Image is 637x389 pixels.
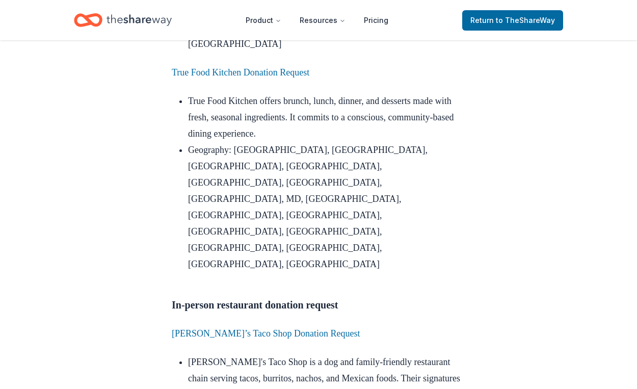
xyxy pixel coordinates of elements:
[496,16,555,24] span: to TheShareWay
[188,93,465,142] li: True Food Kitchen offers brunch, lunch, dinner, and desserts made with fresh, seasonal ingredient...
[462,10,563,31] a: Returnto TheShareWay
[172,328,360,339] a: [PERSON_NAME]’s Taco Shop Donation Request
[172,67,309,77] a: True Food Kitchen Donation Request
[172,297,465,313] h3: In-person restaurant donation request
[470,14,555,27] span: Return
[237,10,289,31] button: Product
[356,10,396,31] a: Pricing
[74,8,172,32] a: Home
[237,8,396,32] nav: Main
[291,10,354,31] button: Resources
[188,142,465,272] li: Geography: [GEOGRAPHIC_DATA], [GEOGRAPHIC_DATA], [GEOGRAPHIC_DATA], [GEOGRAPHIC_DATA], [GEOGRAPHI...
